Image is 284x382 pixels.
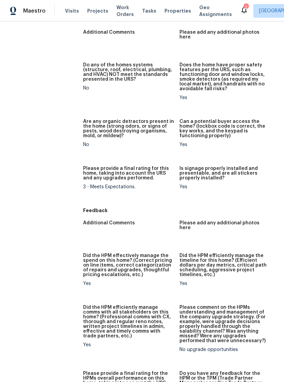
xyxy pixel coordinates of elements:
[83,253,174,277] h5: Did the HPM effectively manage the spend on this home? (Correct pricing on line items, correct ca...
[179,119,270,138] h5: Can a potential buyer access the home? (lockbox code is correct, the key works, and the keypad is...
[83,86,174,91] div: No
[243,4,248,11] div: 2
[179,305,270,343] h5: Please comment on the HPMs understanding and management of the company upgrade strategy. (For exa...
[83,30,135,35] h5: Additional Comments
[65,7,79,14] span: Visits
[164,7,191,14] span: Properties
[179,221,270,230] h5: Please add any additional photos here
[83,119,174,138] h5: Are any organic detractors present in the home (strong odors, or signs of pests, wood destroying ...
[83,281,174,286] div: Yes
[179,30,270,39] h5: Please add any additional photos here
[83,166,174,180] h5: Please provide a final rating for this home, taking into account the URS and any upgrades performed.
[179,142,270,147] div: Yes
[83,142,174,147] div: No
[116,4,134,18] span: Work Orders
[83,343,174,347] div: Yes
[179,253,270,277] h5: Did the HPM efficiently manage the timeline for this home? (Efficient dollars per day metrics, cr...
[87,7,108,14] span: Projects
[142,9,156,13] span: Tasks
[83,305,174,338] h5: Did the HPM efficiently manage comms with all stakeholders on this home? (Professional comms with...
[199,4,232,18] span: Geo Assignments
[179,281,270,286] div: Yes
[83,63,174,82] h5: Do any of the homes systems (structure, roof, electrical, plumbing, and HVAC) NOT meet the standa...
[83,207,276,214] h5: Feedback
[179,63,270,91] h5: Does the home have proper safety features per the URS, such as functioning door and window locks,...
[83,221,135,225] h5: Additional Comments
[179,95,270,100] div: Yes
[23,7,46,14] span: Maestro
[179,166,270,180] h5: Is signage properly installed and presentable, and are all stickers properly installed?
[179,185,270,189] div: Yes
[83,185,174,189] div: 3 - Meets Expectations.
[179,347,270,352] div: No upgrade opportunities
